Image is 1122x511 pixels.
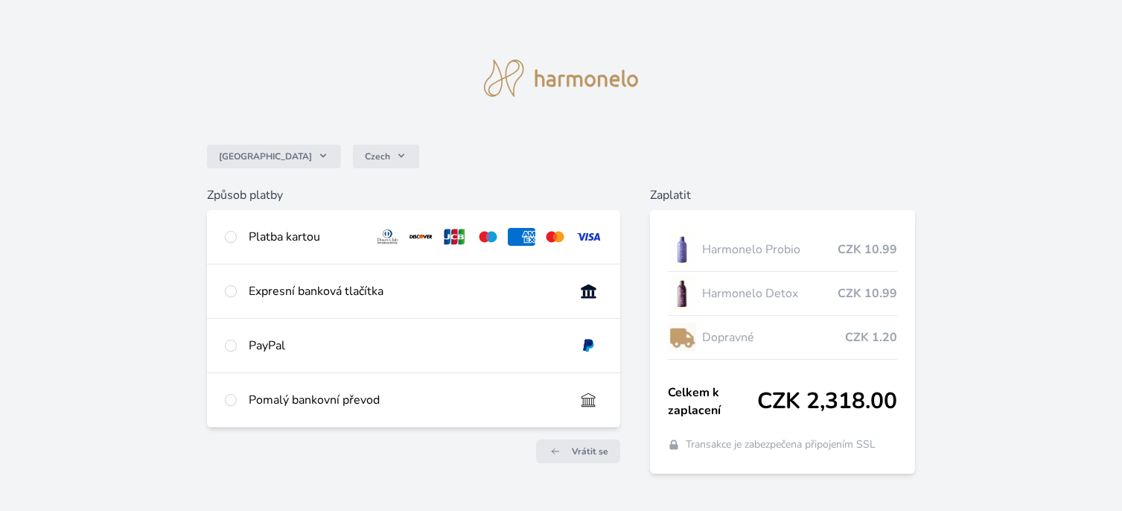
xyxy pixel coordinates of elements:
img: CLEAN_PROBIO_se_stinem_x-lo.jpg [668,231,696,268]
button: [GEOGRAPHIC_DATA] [207,145,341,168]
span: Harmonelo Probio [702,241,838,258]
h6: Zaplatit [650,186,916,204]
span: Czech [365,150,390,162]
img: bankTransfer_IBAN.svg [575,391,602,409]
img: delivery-lo.png [668,319,696,356]
span: CZK 10.99 [838,241,897,258]
img: diners.svg [374,228,401,246]
span: CZK 2,318.00 [757,388,897,415]
span: Transakce je zabezpečena připojením SSL [686,437,876,452]
span: [GEOGRAPHIC_DATA] [219,150,312,162]
img: visa.svg [575,228,602,246]
span: Celkem k zaplacení [668,384,758,419]
img: DETOX_se_stinem_x-lo.jpg [668,275,696,312]
img: mc.svg [541,228,569,246]
img: jcb.svg [441,228,468,246]
span: Dopravné [702,328,846,346]
img: paypal.svg [575,337,602,355]
div: Platba kartou [249,228,362,246]
span: CZK 1.20 [845,328,897,346]
img: discover.svg [407,228,435,246]
div: Expresní banková tlačítka [249,282,563,300]
img: maestro.svg [474,228,502,246]
h6: Způsob platby [207,186,620,204]
img: amex.svg [508,228,535,246]
img: logo.svg [484,60,639,97]
span: Harmonelo Detox [702,285,838,302]
div: Pomalý bankovní převod [249,391,563,409]
span: CZK 10.99 [838,285,897,302]
a: Vrátit se [536,439,620,463]
span: Vrátit se [572,445,608,457]
div: PayPal [249,337,563,355]
button: Czech [353,145,419,168]
img: onlineBanking_CZ.svg [575,282,602,300]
